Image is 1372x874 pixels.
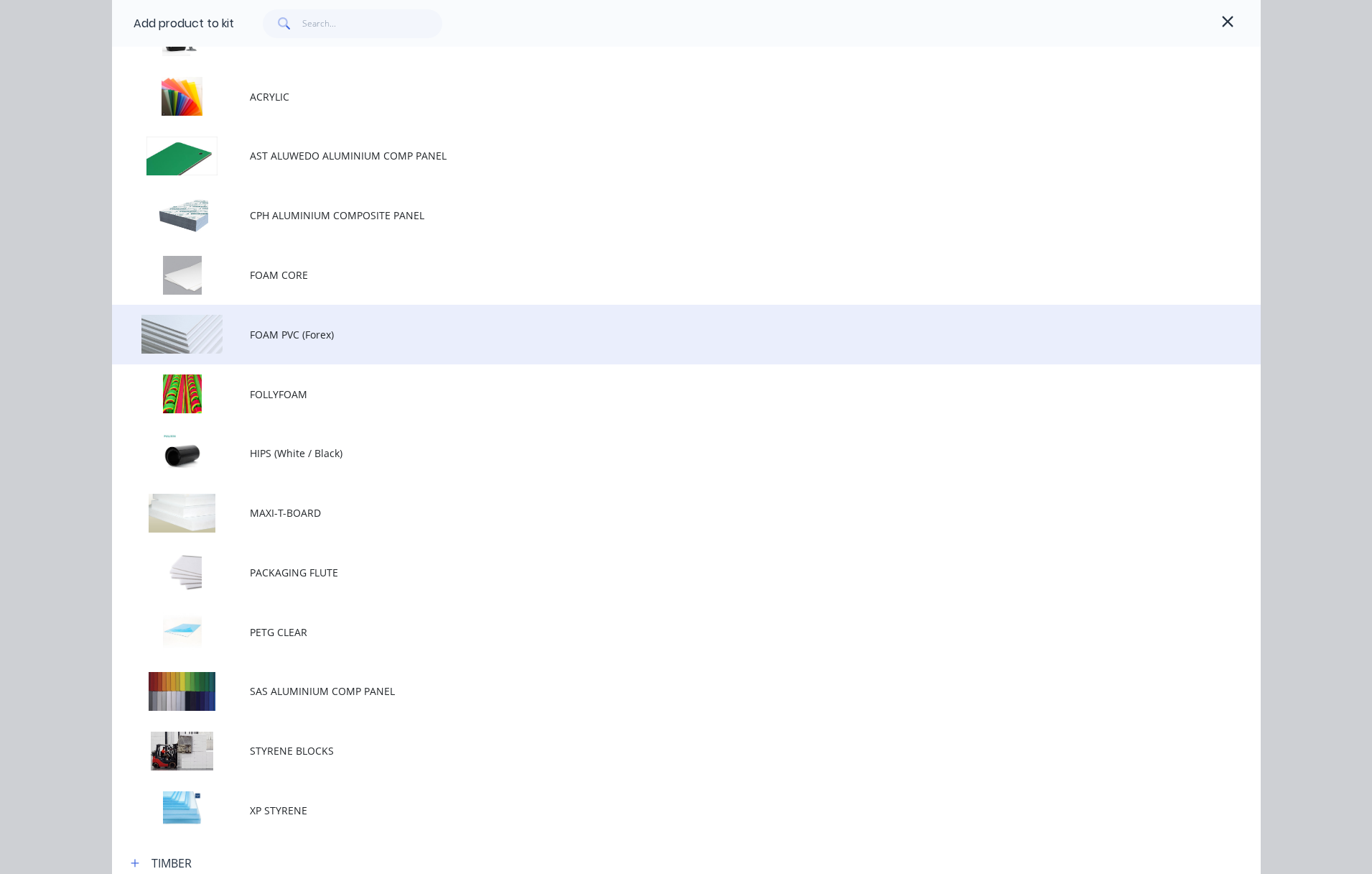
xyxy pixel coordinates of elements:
input: Search... [302,9,442,38]
div: Add product to kit [134,15,234,32]
span: STYRENE BLOCKS [250,743,1058,758]
span: FOAM PVC (Forex) [250,327,1058,342]
span: SAS ALUMINIUM COMP PANEL [250,684,1058,699]
span: FOLLYFOAM [250,387,1058,402]
div: TIMBER [151,855,192,872]
span: XP STYRENE [250,803,1058,818]
span: AST ALUWEDO ALUMINIUM COMP PANEL [250,148,1058,163]
span: FOAM CORE [250,267,1058,282]
span: MAXI-T-BOARD [250,505,1058,520]
span: HIPS (White / Black) [250,446,1058,461]
span: ACRYLIC [250,89,1058,104]
span: CPH ALUMINIUM COMPOSITE PANEL [250,208,1058,223]
span: PACKAGING FLUTE [250,565,1058,580]
span: PETG CLEAR [250,625,1058,640]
